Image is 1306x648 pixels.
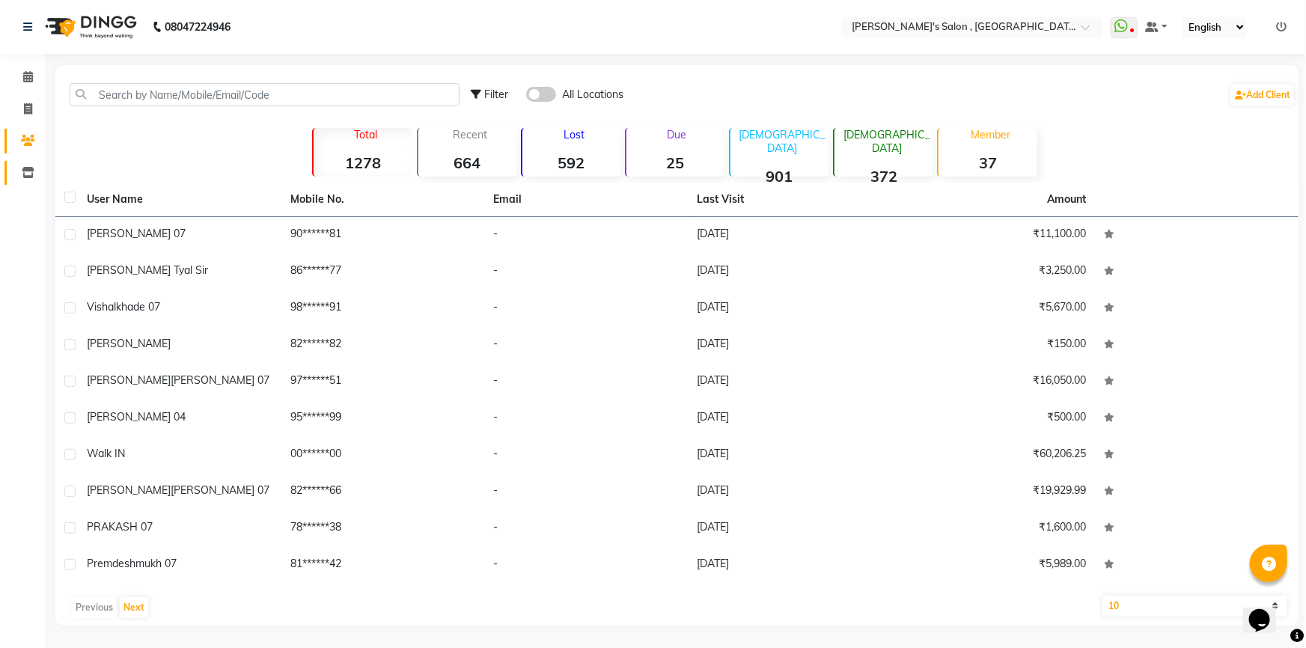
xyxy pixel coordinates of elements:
span: Walk IN [87,447,125,460]
td: - [485,327,689,364]
span: prem [87,557,112,570]
td: - [485,217,689,254]
td: - [485,400,689,437]
td: - [485,364,689,400]
span: khade 07 [116,300,160,314]
span: vishal [87,300,116,314]
td: [DATE] [688,437,891,474]
p: Due [629,128,724,141]
td: ₹60,206.25 [891,437,1095,474]
strong: 592 [522,153,620,172]
strong: 37 [939,153,1037,172]
th: Email [485,183,689,217]
td: [DATE] [688,510,891,547]
strong: 372 [834,167,933,186]
td: [DATE] [688,327,891,364]
p: Member [945,128,1037,141]
span: All Locations [562,87,623,103]
span: [PERSON_NAME] tyal sir [87,263,208,277]
td: [DATE] [688,290,891,327]
span: [PERSON_NAME] 04 [87,410,186,424]
td: - [485,290,689,327]
td: [DATE] [688,364,891,400]
iframe: chat widget [1243,588,1291,633]
td: - [485,510,689,547]
td: ₹3,250.00 [891,254,1095,290]
p: Recent [424,128,516,141]
td: [DATE] [688,547,891,584]
th: Mobile No. [281,183,485,217]
th: User Name [78,183,281,217]
td: ₹16,050.00 [891,364,1095,400]
input: Search by Name/Mobile/Email/Code [70,83,460,106]
button: Next [120,597,148,618]
span: [PERSON_NAME] [87,483,171,497]
span: [PERSON_NAME] 07 [171,373,269,387]
td: ₹5,989.00 [891,547,1095,584]
span: [PERSON_NAME] [87,337,171,350]
b: 08047224946 [165,6,231,48]
td: - [485,474,689,510]
span: Filter [484,88,508,101]
td: - [485,437,689,474]
img: logo [38,6,141,48]
strong: 25 [626,153,724,172]
td: ₹11,100.00 [891,217,1095,254]
td: ₹19,929.99 [891,474,1095,510]
strong: 1278 [314,153,412,172]
td: ₹1,600.00 [891,510,1095,547]
p: [DEMOGRAPHIC_DATA] [736,128,829,155]
td: [DATE] [688,217,891,254]
strong: 901 [730,167,829,186]
p: Total [320,128,412,141]
td: [DATE] [688,400,891,437]
span: PRAKASH 07 [87,520,153,534]
span: [PERSON_NAME] [87,373,171,387]
span: [PERSON_NAME] 07 [87,227,186,240]
td: [DATE] [688,474,891,510]
td: - [485,254,689,290]
p: Lost [528,128,620,141]
p: [DEMOGRAPHIC_DATA] [840,128,933,155]
td: - [485,547,689,584]
td: ₹5,670.00 [891,290,1095,327]
span: [PERSON_NAME] 07 [171,483,269,497]
a: Add Client [1231,85,1294,106]
th: Last Visit [688,183,891,217]
td: ₹150.00 [891,327,1095,364]
strong: 664 [418,153,516,172]
td: ₹500.00 [891,400,1095,437]
span: deshmukh 07 [112,557,177,570]
th: Amount [1038,183,1095,216]
td: [DATE] [688,254,891,290]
